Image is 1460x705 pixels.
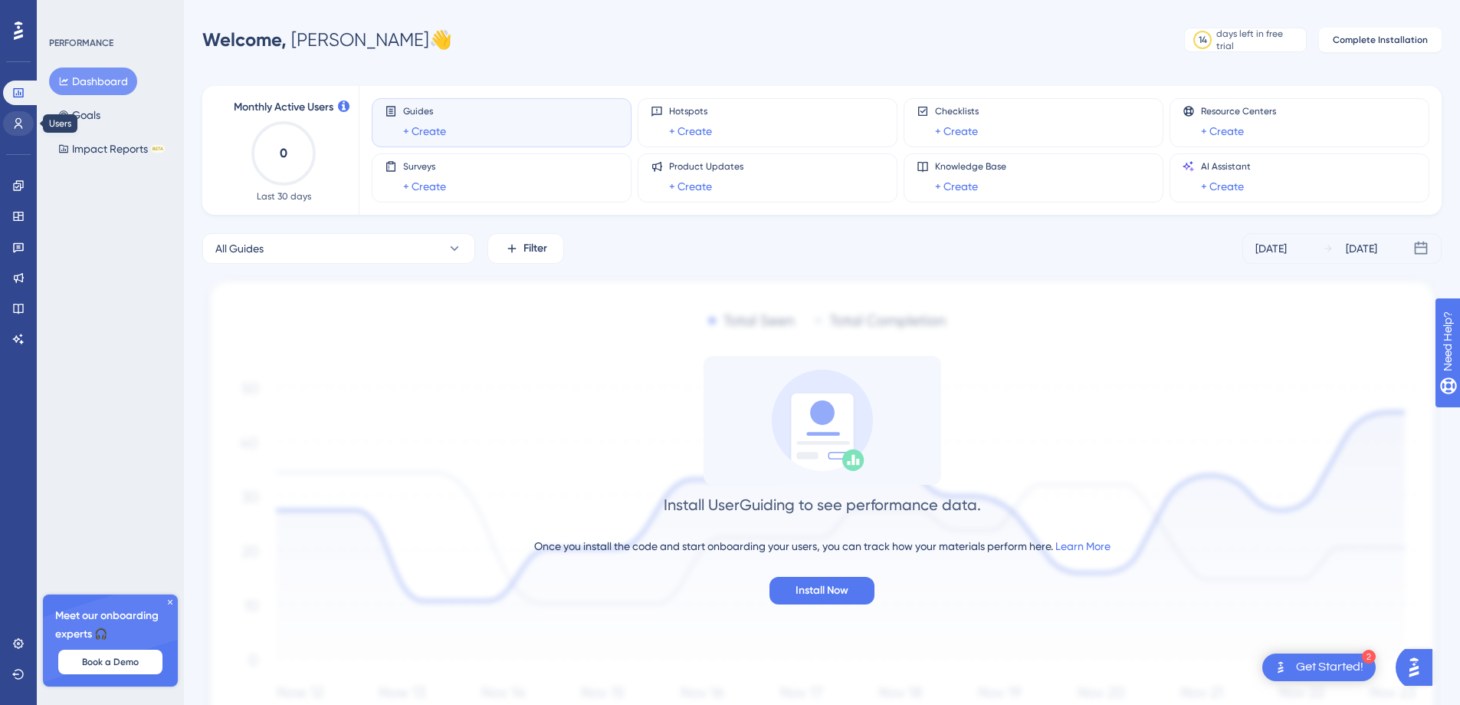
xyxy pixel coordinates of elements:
div: [PERSON_NAME] 👋 [202,28,452,52]
span: Knowledge Base [935,160,1006,173]
a: + Create [669,177,712,196]
div: 14 [1199,34,1207,46]
span: Meet our onboarding experts 🎧 [55,607,166,644]
div: days left in free trial [1216,28,1301,52]
button: Dashboard [49,68,137,95]
a: + Create [935,122,978,140]
a: + Create [669,122,712,140]
span: Welcome, [202,28,287,51]
span: Resource Centers [1201,105,1276,117]
button: Complete Installation [1319,28,1442,52]
div: Open Get Started! checklist, remaining modules: 2 [1262,654,1376,681]
span: Last 30 days [257,190,311,203]
span: Guides [403,105,446,117]
iframe: UserGuiding AI Assistant Launcher [1396,644,1442,690]
img: launcher-image-alternative-text [1271,658,1290,677]
a: + Create [403,122,446,140]
a: + Create [935,177,978,196]
div: PERFORMANCE [49,37,113,49]
div: Install UserGuiding to see performance data. [664,494,981,516]
div: [DATE] [1346,239,1377,258]
text: 0 [280,146,287,160]
div: [DATE] [1255,239,1287,258]
a: + Create [403,177,446,196]
span: AI Assistant [1201,160,1251,173]
span: Product Updates [669,160,743,173]
span: All Guides [215,239,264,258]
a: Learn More [1055,540,1111,552]
span: Install Now [796,581,848,600]
span: Hotspots [669,105,712,117]
span: Checklists [935,105,979,117]
button: All Guides [202,233,475,264]
div: Get Started! [1296,659,1363,676]
button: Goals [49,101,110,129]
span: Surveys [403,160,446,173]
span: Book a Demo [82,656,139,668]
button: Install Now [769,577,874,605]
button: Filter [487,233,564,264]
div: Once you install the code and start onboarding your users, you can track how your materials perfo... [534,537,1111,555]
a: + Create [1201,177,1244,196]
div: BETA [151,145,165,153]
div: 2 [1362,650,1376,664]
span: Need Help? [36,4,96,22]
button: Book a Demo [58,650,162,674]
span: Monthly Active Users [234,98,333,117]
a: + Create [1201,122,1244,140]
span: Filter [523,239,547,258]
button: Impact ReportsBETA [49,135,174,163]
span: Complete Installation [1333,34,1428,46]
